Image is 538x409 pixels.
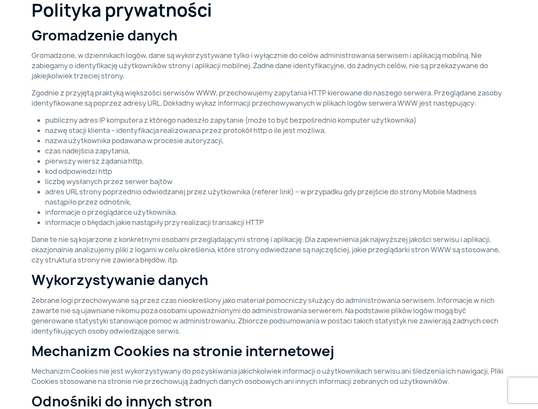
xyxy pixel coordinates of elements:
li: kod odpowiedzi http [45,166,507,176]
li: nazwa użytkownika podawana w procesie autoryzacji, [45,135,507,146]
h2: Gromadzenie danych [32,27,507,43]
p: Gromadzone, w dziennikach logów, dane są wykorzystywane tylko i wyłącznie do celów administrowani... [32,50,507,81]
li: liczbę wysłanych przez serwer bajtów [45,176,507,187]
p: Zgodnie z przyjętą praktyką większości serwisów WWW, przechowujemy zapytania HTTP kierowane do na... [32,88,507,108]
li: pierwszy wiersz żądania http, [45,156,507,166]
p: Mechanizm Cookies nie jest wykorzystywany do pozyskiwania jakichkolwiek informacji o użytkownikac... [32,366,507,386]
li: publiczny adres IP komputera z którego nadeszło zapytanie (może to być bezpośrednio komputer użyt... [45,115,507,125]
li: informacje o błędach jakie nastąpiły przy realizacji transakcji HTTP [45,217,507,228]
li: adres URL strony poprzednio odwiedzanej przez użytkownika (referer link) – w przypadku gdy przejś... [45,187,507,207]
li: czas nadejścia zapytania, [45,146,507,156]
li: nazwę stacji klienta – identyfikacja realizowana przez protokół http o ile jest możliwa, [45,125,507,135]
h2: Mechanizm Cookies na stronie internetowej [32,343,507,359]
p: Zebrane logi przechowywane są przez czas nieokreślony jako materiał pomocniczy służący do adminis... [32,295,507,336]
p: Dane te nie są kojarzone z konkretnymi osobami przeglądającymi stronę i aplikację. Dla zapewnieni... [32,234,507,265]
h2: Wykorzystywanie danych [32,272,507,288]
li: informacje o przeglądarce użytkownika. [45,207,507,217]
